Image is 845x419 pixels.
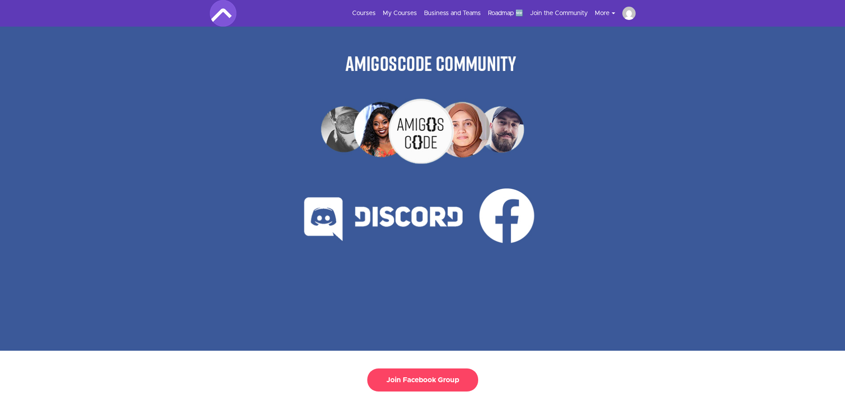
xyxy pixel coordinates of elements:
[383,9,417,18] a: My Courses
[595,9,622,18] button: More
[488,9,523,18] a: Roadmap 🆕
[622,7,636,20] img: ynyalusi90@gmail.com
[367,379,478,383] a: Join Facebook Group
[352,9,376,18] a: Courses
[424,9,481,18] a: Business and Teams
[530,9,588,18] a: Join the Community
[367,368,478,392] button: Join Facebook Group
